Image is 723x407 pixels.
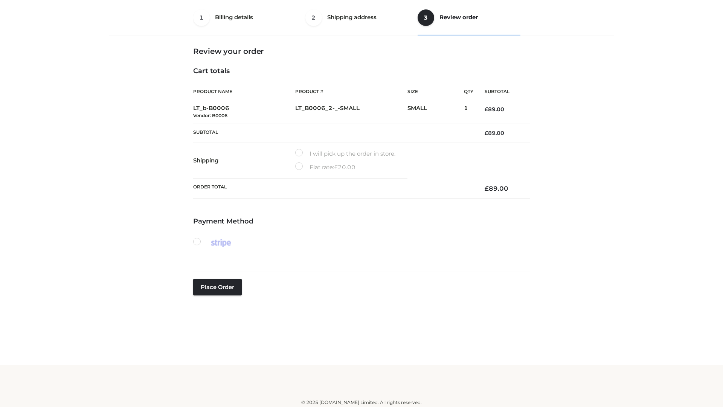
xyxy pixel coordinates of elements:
th: Product Name [193,83,295,100]
span: £ [334,164,338,171]
bdi: 20.00 [334,164,355,171]
td: LT_b-B0006 [193,100,295,124]
th: Order Total [193,179,473,199]
th: Subtotal [193,124,473,142]
small: Vendor: B0006 [193,113,227,118]
th: Shipping [193,142,295,179]
bdi: 89.00 [485,185,508,192]
th: Subtotal [473,83,530,100]
span: £ [485,106,488,113]
td: 1 [464,100,473,124]
label: Flat rate: [295,162,355,172]
h4: Payment Method [193,217,530,226]
h4: Cart totals [193,67,530,75]
bdi: 89.00 [485,130,504,136]
button: Place order [193,279,242,295]
th: Size [407,83,460,100]
th: Qty [464,83,473,100]
td: SMALL [407,100,464,124]
div: © 2025 [DOMAIN_NAME] Limited. All rights reserved. [112,399,611,406]
h3: Review your order [193,47,530,56]
span: £ [485,185,489,192]
bdi: 89.00 [485,106,504,113]
td: LT_B0006_2-_-SMALL [295,100,407,124]
span: £ [485,130,488,136]
th: Product # [295,83,407,100]
label: I will pick up the order in store. [295,149,395,159]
